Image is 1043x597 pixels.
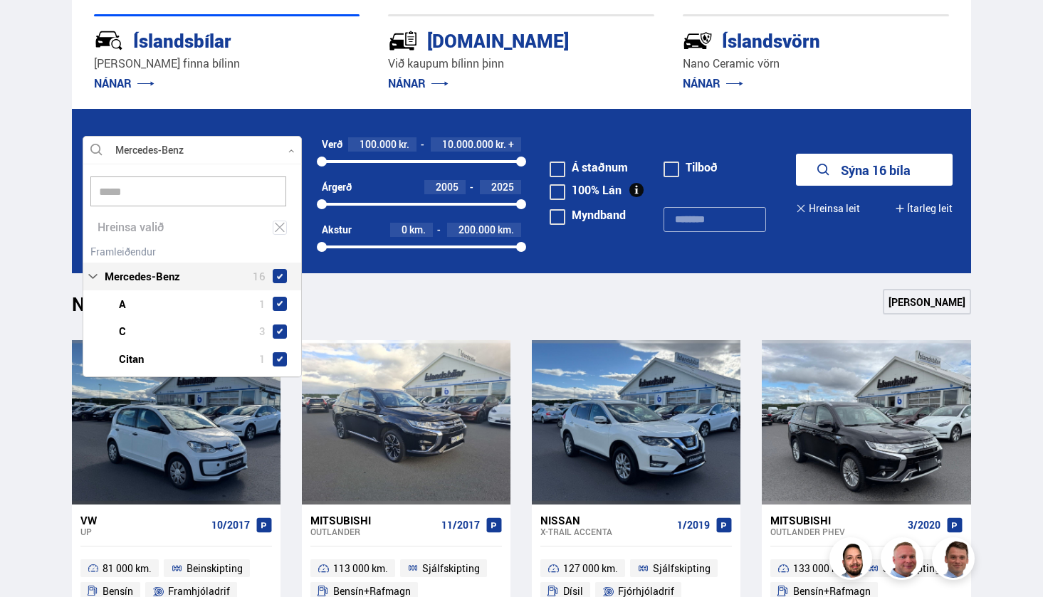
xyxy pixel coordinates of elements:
label: Tilboð [664,162,718,173]
span: 100.000 [360,137,397,151]
div: Hreinsa valið [83,213,301,241]
span: 81 000 km. [103,560,152,577]
span: Sjálfskipting [422,560,480,577]
div: Outlander PHEV [770,527,901,537]
img: tr5P-W3DuiFaO7aO.svg [388,26,418,56]
span: 133 000 km. [793,560,848,577]
img: JRvxyua_JYH6wB4c.svg [94,26,124,56]
div: X-Trail ACCENTA [540,527,671,537]
a: NÁNAR [94,75,154,91]
span: 3 [259,321,266,342]
span: 200.000 [458,223,496,236]
a: NÁNAR [388,75,449,91]
img: -Svtn6bYgwAsiwNX.svg [683,26,713,56]
div: Árgerð [322,181,352,193]
button: Hreinsa leit [796,192,859,224]
label: 100% Lán [550,184,622,196]
a: NÁNAR [683,75,743,91]
span: 113 000 km. [333,560,388,577]
span: 127 000 km. [563,560,618,577]
span: + [508,139,514,150]
span: 0 [402,223,407,236]
div: Outlander [310,527,436,537]
span: 3/2020 [908,519,940,531]
p: Nano Ceramic vörn [683,56,949,72]
span: kr. [496,139,506,150]
span: Beinskipting [187,560,243,577]
span: kr. [399,139,409,150]
span: Sjálfskipting [653,560,711,577]
span: 11/2017 [441,519,480,531]
span: km. [409,224,426,236]
div: Verð [322,139,342,150]
button: Open LiveChat chat widget [11,6,54,48]
span: 16 [253,266,266,287]
span: km. [498,224,514,236]
div: Mitsubishi [310,514,436,527]
button: Ítarleg leit [895,192,953,224]
div: Íslandsvörn [683,27,898,52]
span: 1 [259,349,266,369]
div: Íslandsbílar [94,27,310,52]
img: siFngHWaQ9KaOqBr.png [883,539,926,582]
span: 1 [259,376,266,397]
span: 10/2017 [211,519,250,531]
div: VW [80,514,206,527]
p: Við kaupum bílinn þinn [388,56,654,72]
button: Sýna 16 bíla [796,154,953,186]
h1: Nýtt á skrá [72,293,186,323]
span: Mercedes-Benz [105,266,180,287]
span: 10.000.000 [442,137,493,151]
span: 1/2019 [677,519,710,531]
label: Myndband [550,209,626,221]
div: Up [80,527,206,537]
span: 1 [259,294,266,315]
a: [PERSON_NAME] [883,289,971,315]
p: [PERSON_NAME] finna bílinn [94,56,360,72]
div: Mitsubishi [770,514,901,527]
img: nhp88E3Fdnt1Opn2.png [832,539,874,582]
span: 2005 [436,180,458,194]
img: FbJEzSuNWCJXmdc-.webp [934,539,977,582]
div: Nissan [540,514,671,527]
label: Á staðnum [550,162,628,173]
div: Akstur [322,224,352,236]
div: [DOMAIN_NAME] [388,27,604,52]
span: 2025 [491,180,514,194]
